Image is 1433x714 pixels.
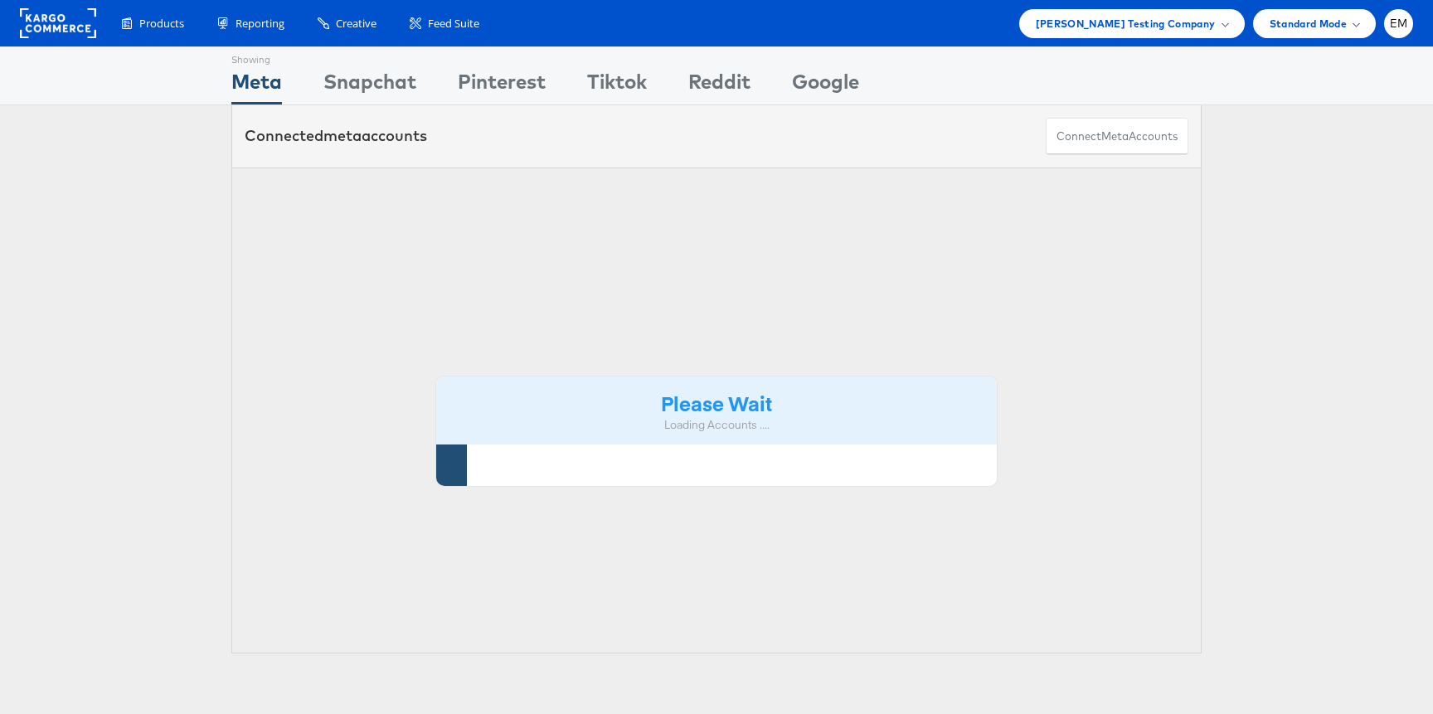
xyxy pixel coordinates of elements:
span: [PERSON_NAME] Testing Company [1036,15,1216,32]
span: Creative [336,16,376,32]
div: Pinterest [458,67,546,104]
div: Tiktok [587,67,647,104]
div: Loading Accounts .... [449,417,984,433]
span: Products [139,16,184,32]
div: Snapchat [323,67,416,104]
button: ConnectmetaAccounts [1046,118,1188,155]
div: Connected accounts [245,125,427,147]
strong: Please Wait [661,389,772,416]
span: Reporting [236,16,284,32]
span: meta [1101,129,1129,144]
span: Standard Mode [1270,15,1347,32]
span: EM [1390,18,1408,29]
div: Reddit [688,67,751,104]
span: meta [323,126,362,145]
div: Showing [231,47,282,67]
span: Feed Suite [428,16,479,32]
div: Google [792,67,859,104]
div: Meta [231,67,282,104]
